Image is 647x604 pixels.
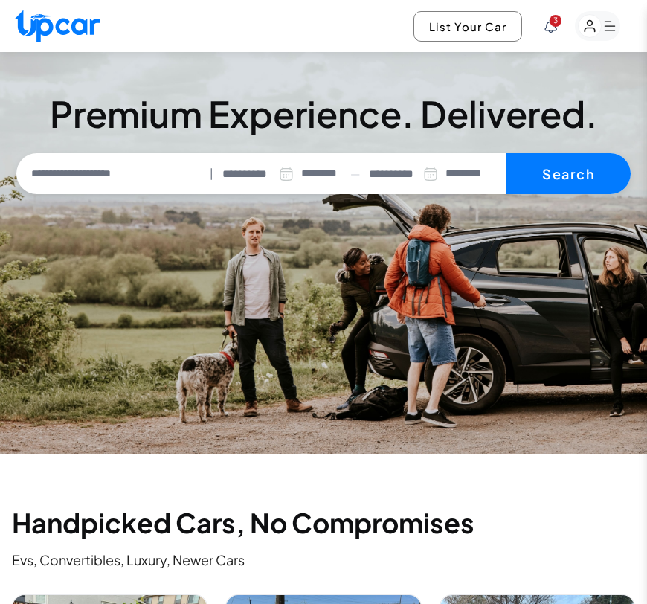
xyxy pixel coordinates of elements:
[16,92,631,135] h3: Premium Experience. Delivered.
[550,15,561,27] span: You have new notifications
[350,165,360,182] span: —
[506,153,631,195] button: Search
[413,11,522,42] button: List Your Car
[15,10,100,42] img: Upcar Logo
[210,165,213,182] span: |
[12,508,635,538] h2: Handpicked Cars, No Compromises
[12,550,635,571] p: Evs, Convertibles, Luxury, Newer Cars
